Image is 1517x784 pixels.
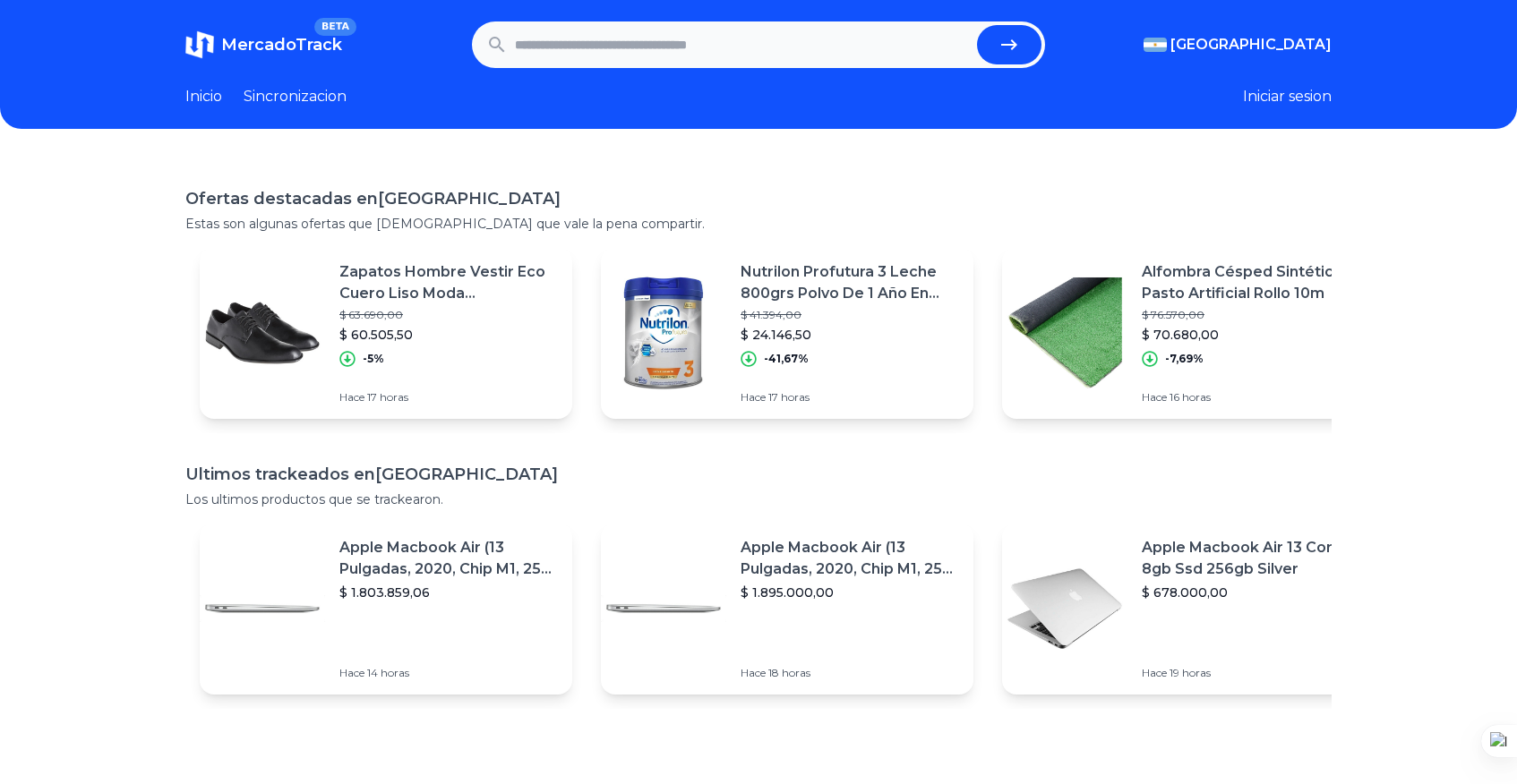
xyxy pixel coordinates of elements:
[314,18,356,36] span: BETA
[601,247,973,419] a: Featured imageNutrilon Profutura 3 Leche 800grs Polvo De 1 Año En Adelante$ 41.394,00$ 24.146,50-...
[200,270,325,396] img: Featured image
[601,523,973,695] a: Featured imageApple Macbook Air (13 Pulgadas, 2020, Chip M1, 256 Gb De Ssd, 8 Gb De Ram) - Plata$...
[1144,38,1167,52] img: Argentina
[741,308,959,322] p: $ 41.394,00
[185,86,222,107] a: Inicio
[185,215,1332,233] p: Estas son algunas ofertas que [DEMOGRAPHIC_DATA] que vale la pena compartir.
[1142,537,1360,580] p: Apple Macbook Air 13 Core I5 8gb Ssd 256gb Silver
[741,326,959,344] p: $ 24.146,50
[1142,261,1360,304] p: Alfombra Césped Sintético Pasto Artificial Rollo 10m
[741,390,959,405] p: Hace 17 horas
[221,35,342,55] span: MercadoTrack
[339,666,558,680] p: Hace 14 horas
[185,186,1332,211] h1: Ofertas destacadas en [GEOGRAPHIC_DATA]
[1170,34,1332,55] span: [GEOGRAPHIC_DATA]
[185,462,1332,487] h1: Ultimos trackeados en [GEOGRAPHIC_DATA]
[363,352,384,366] p: -5%
[1142,584,1360,601] p: $ 678.000,00
[200,247,572,419] a: Featured imageZapatos Hombre Vestir Eco Cuero Liso Moda [PERSON_NAME] De La [PERSON_NAME]$ 63.690...
[185,30,342,59] a: MercadoTrackBETA
[1142,308,1360,322] p: $ 76.570,00
[1142,666,1360,680] p: Hace 19 horas
[601,546,726,671] img: Featured image
[1144,34,1332,55] button: [GEOGRAPHIC_DATA]
[200,546,325,671] img: Featured image
[741,666,959,680] p: Hace 18 horas
[764,352,809,366] p: -41,67%
[1142,326,1360,344] p: $ 70.680,00
[185,30,214,59] img: MercadoTrack
[185,490,1332,508] p: Los ultimos productos que se trackearon.
[1002,270,1127,396] img: Featured image
[339,390,558,405] p: Hace 17 horas
[1243,86,1332,107] button: Iniciar sesion
[339,308,558,322] p: $ 63.690,00
[741,537,959,580] p: Apple Macbook Air (13 Pulgadas, 2020, Chip M1, 256 Gb De Ssd, 8 Gb De Ram) - Plata
[339,326,558,344] p: $ 60.505,50
[1002,546,1127,671] img: Featured image
[200,523,572,695] a: Featured imageApple Macbook Air (13 Pulgadas, 2020, Chip M1, 256 Gb De Ssd, 8 Gb De Ram) - Plata$...
[1002,247,1375,419] a: Featured imageAlfombra Césped Sintético Pasto Artificial Rollo 10m$ 76.570,00$ 70.680,00-7,69%Hac...
[1165,352,1204,366] p: -7,69%
[339,537,558,580] p: Apple Macbook Air (13 Pulgadas, 2020, Chip M1, 256 Gb De Ssd, 8 Gb De Ram) - Plata
[339,261,558,304] p: Zapatos Hombre Vestir Eco Cuero Liso Moda [PERSON_NAME] De La [PERSON_NAME]
[601,270,726,396] img: Featured image
[339,584,558,601] p: $ 1.803.859,06
[1002,523,1375,695] a: Featured imageApple Macbook Air 13 Core I5 8gb Ssd 256gb Silver$ 678.000,00Hace 19 horas
[244,86,347,107] a: Sincronizacion
[1142,390,1360,405] p: Hace 16 horas
[741,584,959,601] p: $ 1.895.000,00
[741,261,959,304] p: Nutrilon Profutura 3 Leche 800grs Polvo De 1 Año En Adelante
